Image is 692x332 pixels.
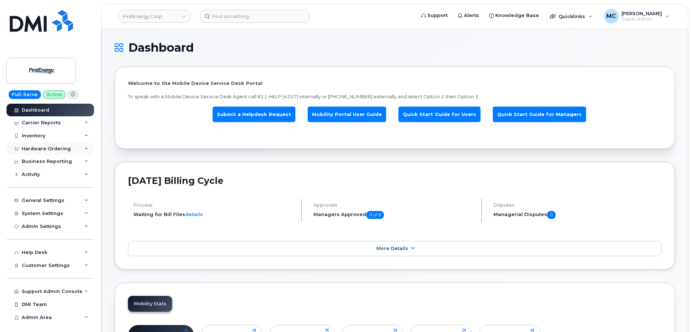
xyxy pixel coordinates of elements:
span: Dashboard [128,42,194,53]
a: Quick Start Guide for Managers [493,107,586,122]
span: 0 of 0 [366,211,384,219]
h4: Disputes [494,202,662,208]
li: Waiting for Bill Files [133,211,295,218]
p: Welcome to the Mobile Device Service Desk Portal [128,80,662,87]
h4: Process [133,202,295,208]
p: To speak with a Mobile Device Service Desk Agent call 811-HELP (4357) internally or [PHONE_NUMBER... [128,93,662,100]
span: 0 [547,211,556,219]
a: Quick Start Guide for Users [398,107,480,122]
a: Mobility Portal User Guide [308,107,386,122]
a: details [185,211,203,217]
iframe: Messenger Launcher [661,301,687,327]
h4: Approvals [313,202,475,208]
span: More Details [376,246,408,251]
h5: Managerial Disputes [494,211,662,219]
h5: Managers Approved [313,211,475,219]
a: Submit a Helpdesk Request [213,107,295,122]
h2: [DATE] Billing Cycle [128,175,662,186]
